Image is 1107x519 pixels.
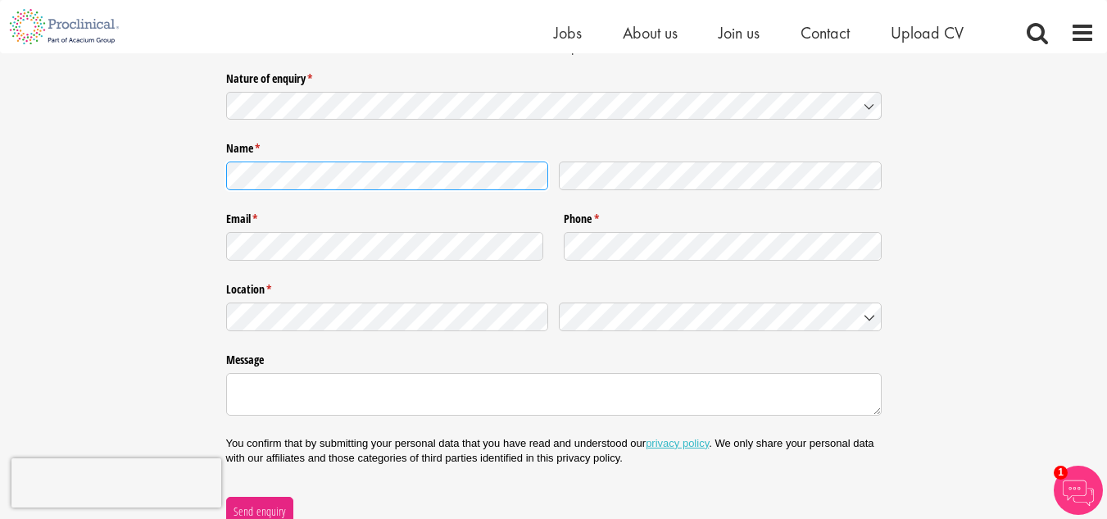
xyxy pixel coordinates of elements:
input: Last [559,162,882,190]
a: privacy policy [646,437,709,449]
label: Nature of enquiry [226,65,882,86]
a: Join us [719,22,760,43]
label: Message [226,347,882,368]
iframe: reCAPTCHA [11,458,221,508]
a: Jobs [554,22,582,43]
input: First [226,162,549,190]
legend: Name [226,135,882,157]
input: Country [559,303,882,331]
legend: Location [226,276,882,298]
label: Phone [564,206,882,227]
a: Contact [801,22,850,43]
input: State / Province / Region [226,303,549,331]
label: Email [226,206,544,227]
a: About us [623,22,678,43]
a: Upload CV [891,22,964,43]
img: Chatbot [1054,466,1103,515]
p: You confirm that by submitting your personal data that you have read and understood our . We only... [226,436,882,466]
span: 1 [1054,466,1068,480]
